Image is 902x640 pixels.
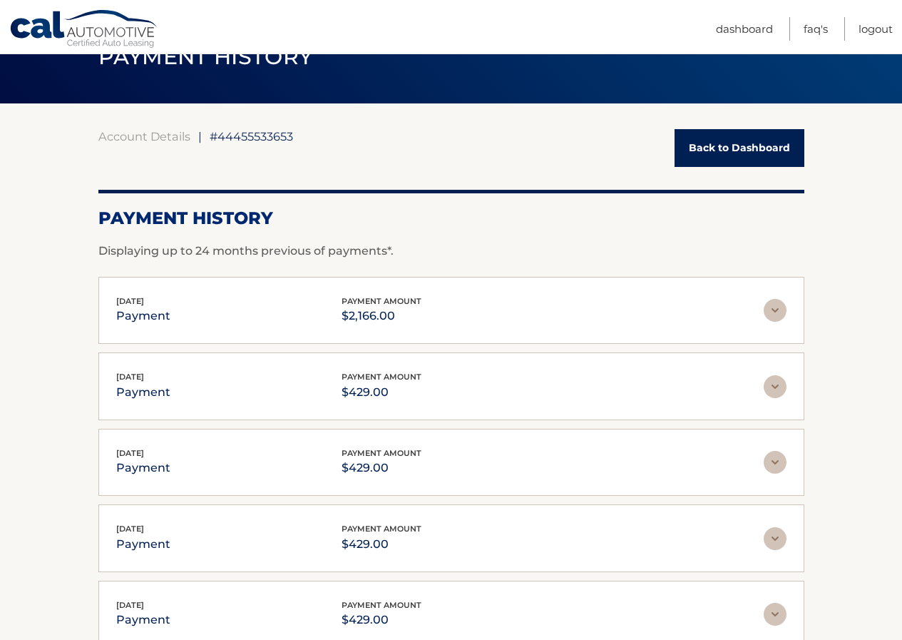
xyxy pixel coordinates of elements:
[116,372,144,382] span: [DATE]
[764,451,786,474] img: accordion-rest.svg
[764,527,786,550] img: accordion-rest.svg
[198,129,202,143] span: |
[342,382,421,402] p: $429.00
[859,17,893,41] a: Logout
[116,382,170,402] p: payment
[210,129,293,143] span: #44455533653
[764,299,786,322] img: accordion-rest.svg
[116,600,144,610] span: [DATE]
[98,208,804,229] h2: Payment History
[342,306,421,326] p: $2,166.00
[342,448,421,458] span: payment amount
[342,524,421,534] span: payment amount
[98,243,804,260] p: Displaying up to 24 months previous of payments*.
[98,129,190,143] a: Account Details
[116,610,170,630] p: payment
[675,129,804,167] a: Back to Dashboard
[116,448,144,458] span: [DATE]
[98,44,313,70] span: PAYMENT HISTORY
[342,610,421,630] p: $429.00
[342,458,421,478] p: $429.00
[342,296,421,306] span: payment amount
[716,17,773,41] a: Dashboard
[116,296,144,306] span: [DATE]
[116,458,170,478] p: payment
[116,306,170,326] p: payment
[342,534,421,554] p: $429.00
[342,372,421,382] span: payment amount
[116,534,170,554] p: payment
[116,524,144,534] span: [DATE]
[342,600,421,610] span: payment amount
[764,375,786,398] img: accordion-rest.svg
[804,17,828,41] a: FAQ's
[764,603,786,626] img: accordion-rest.svg
[9,9,159,51] a: Cal Automotive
